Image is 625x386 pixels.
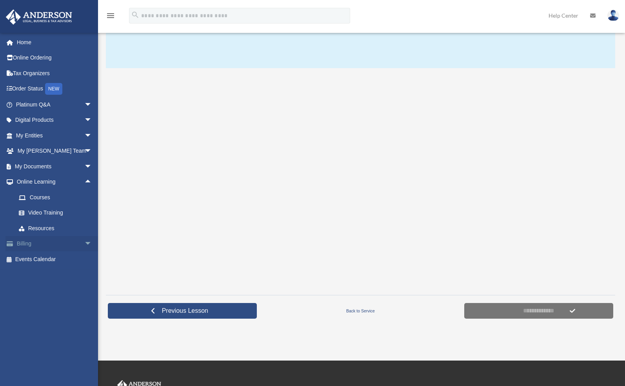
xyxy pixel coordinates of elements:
[84,174,100,190] span: arrow_drop_up
[5,236,104,252] a: Billingarrow_drop_down
[156,307,214,315] span: Previous Lesson
[106,11,115,20] i: menu
[84,128,100,144] span: arrow_drop_down
[5,159,104,174] a: My Documentsarrow_drop_down
[84,159,100,175] span: arrow_drop_down
[4,9,74,25] img: Anderson Advisors Platinum Portal
[11,205,104,221] a: Video Training
[5,251,104,267] a: Events Calendar
[106,14,115,20] a: menu
[5,65,104,81] a: Tax Organizers
[5,81,104,97] a: Order StatusNEW
[5,143,104,159] a: My [PERSON_NAME] Teamarrow_drop_down
[5,174,104,190] a: Online Learningarrow_drop_up
[5,50,104,66] a: Online Ordering
[11,220,104,236] a: Resources
[259,307,463,314] a: Back to Service
[5,97,104,112] a: Platinum Q&Aarrow_drop_down
[11,189,104,205] a: Courses
[84,143,100,159] span: arrow_drop_down
[5,128,104,143] a: My Entitiesarrow_drop_down
[84,97,100,113] span: arrow_drop_down
[5,112,104,128] a: Digital Productsarrow_drop_down
[45,83,62,95] div: NEW
[169,74,553,289] iframe: Personal Residence Asset Protection
[5,34,104,50] a: Home
[108,303,257,319] a: Previous Lesson
[84,236,100,252] span: arrow_drop_down
[607,10,619,21] img: User Pic
[131,11,140,19] i: search
[84,112,100,128] span: arrow_drop_down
